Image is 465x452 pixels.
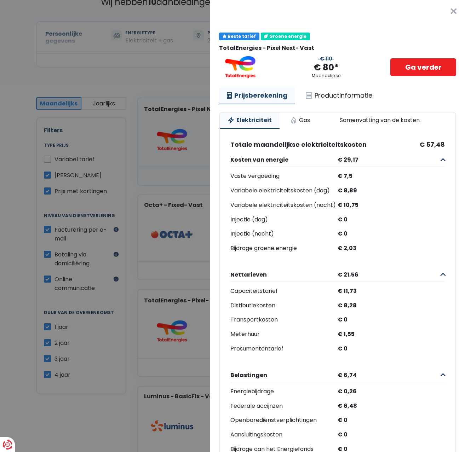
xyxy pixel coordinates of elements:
span: € 6,74 [335,372,439,378]
div: Beste tarief [219,33,259,40]
div: € 8,28 [338,301,445,311]
div: € 0 [338,415,445,425]
div: € 7,5 [338,171,445,181]
div: Groene energie [261,33,310,40]
div: € 110 [318,56,334,62]
div: TotalEnergies - Pixel Next- Vast [219,45,456,51]
span: Kosten van energie [230,156,335,163]
div: € 2,03 [338,243,445,254]
a: Elektriciteit [220,112,280,129]
div: Transportkosten [230,315,338,325]
div: € 6,48 [338,401,445,411]
div: Variabele elektriciteitskosten (dag) [230,186,338,196]
div: Distibutiekosten [230,301,338,311]
span: € 29,17 [335,156,439,163]
div: € 11,73 [338,286,445,296]
a: Ga verder [390,58,456,76]
button: Belastingen € 6,74 [230,368,445,382]
div: Bijdrage groene energie [230,243,338,254]
span: Totale maandelijkse elektriciteitskosten [230,141,367,149]
div: Energiebijdrage [230,387,338,397]
div: € 0 [338,315,445,325]
div: Variabele elektriciteitskosten (nacht) [230,200,338,210]
span: € 21,56 [335,271,439,278]
button: Nettarieven € 21,56 [230,268,445,282]
div: € 0 [338,215,445,225]
span: € 57,48 [419,141,445,149]
div: € 1,55 [338,329,445,340]
div: € 0 [338,344,445,354]
div: € 0 [338,229,445,239]
div: Openbaredienstverplichtingen [230,415,338,425]
div: Federale accijnzen [230,401,338,411]
div: € 8,89 [338,186,445,196]
a: Productinformatie [298,87,380,104]
img: TotalEnergies [219,56,262,79]
a: Samenvatting van de kosten [321,112,427,128]
div: Aansluitingskosten [230,430,338,440]
div: Injectie (dag) [230,215,338,225]
a: Prijsberekening [219,87,295,104]
button: Kosten van energie € 29,17 [230,153,445,167]
div: € 0 [338,430,445,440]
span: Nettarieven [230,271,335,278]
div: Injectie (nacht) [230,229,338,239]
div: Meterhuur [230,329,338,340]
div: Maandelijkse [312,73,340,78]
div: Prosumententarief [230,344,338,354]
div: € 10,75 [338,200,445,210]
div: Vaste vergoeding [230,171,338,181]
div: € 0,26 [338,387,445,397]
div: Capaciteitstarief [230,286,338,296]
span: Belastingen [230,372,335,378]
a: Gas [282,112,318,128]
div: € 80* [314,62,339,74]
